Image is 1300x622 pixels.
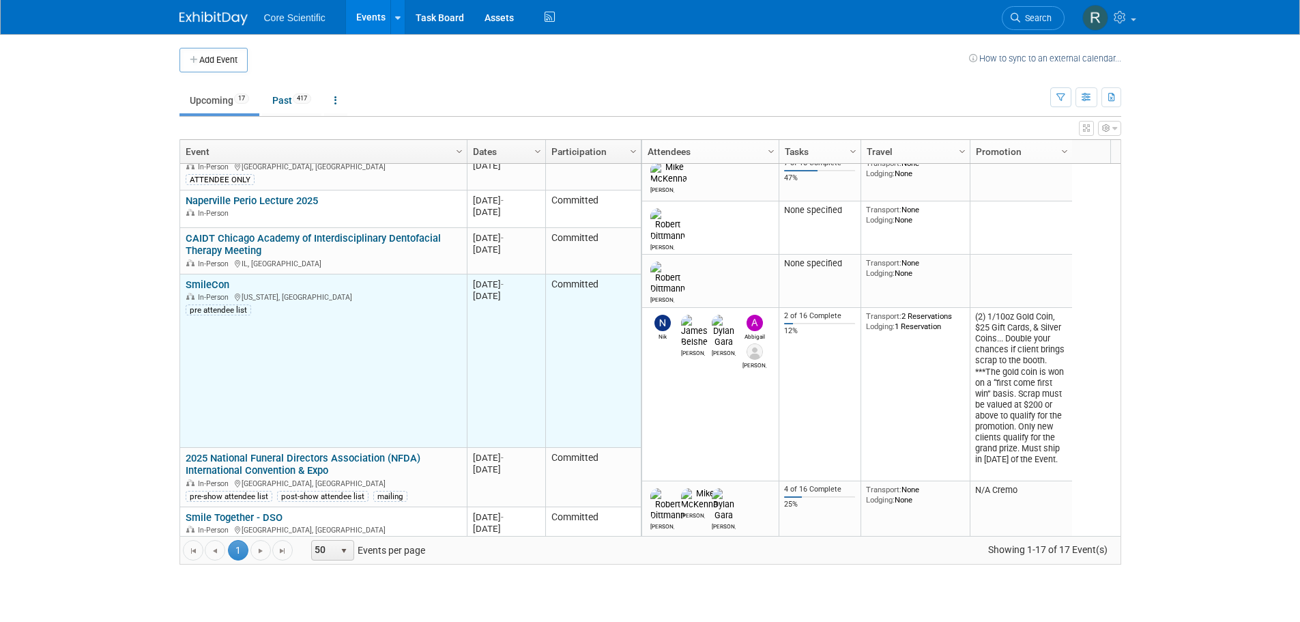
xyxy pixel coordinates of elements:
[975,540,1120,559] span: Showing 1-17 of 17 Event(s)
[473,140,536,163] a: Dates
[501,195,504,206] span: -
[277,491,369,502] div: post-show attendee list
[186,491,272,502] div: pre-show attendee list
[473,279,539,290] div: [DATE]
[198,259,233,268] span: In-Person
[742,360,766,369] div: Alex Belshe
[785,140,852,163] a: Tasks
[186,140,458,163] a: Event
[473,290,539,302] div: [DATE]
[650,184,674,193] div: Mike McKenna
[186,279,229,291] a: SmileCon
[628,146,639,157] span: Column Settings
[747,343,763,360] img: Alex Belshe
[186,257,461,269] div: IL, [GEOGRAPHIC_DATA]
[473,523,539,535] div: [DATE]
[501,453,504,463] span: -
[650,331,674,340] div: Nik Koelblinger
[228,540,248,561] span: 1
[1082,5,1108,31] img: Rachel Wolff
[473,511,539,523] div: [DATE]
[866,322,895,331] span: Lodging:
[205,540,225,561] a: Go to the previous page
[186,511,283,524] a: Smile Together - DSO
[747,315,763,331] img: Abbigail Belshe
[712,348,736,356] div: Dylan Gara
[312,541,335,560] span: 50
[179,87,259,113] a: Upcoming17
[1057,140,1072,160] a: Column Settings
[551,140,632,163] a: Participation
[545,190,641,228] td: Committed
[532,146,543,157] span: Column Settings
[545,507,641,545] td: Committed
[764,140,779,160] a: Column Settings
[186,195,318,207] a: Naperville Perio Lecture 2025
[264,12,326,23] span: Core Scientific
[784,258,855,269] div: None specified
[866,311,964,331] div: 2 Reservations 1 Reservation
[186,452,420,477] a: 2025 National Funeral Directors Association (NFDA) International Convention & Expo
[650,294,674,303] div: Robert Dittmann
[250,540,271,561] a: Go to the next page
[338,546,349,556] span: select
[848,146,858,157] span: Column Settings
[846,140,861,160] a: Column Settings
[955,140,970,160] a: Column Settings
[866,169,895,178] span: Lodging:
[866,311,901,321] span: Transport:
[255,546,266,556] span: Go to the next page
[650,261,685,294] img: Robert Dittmann
[473,195,539,206] div: [DATE]
[293,94,311,104] span: 417
[186,232,441,257] a: CAIDT Chicago Academy of Interdisciplinary Dentofacial Therapy Meeting
[681,315,708,348] img: James Belshe
[650,208,685,241] img: Robert Dittmann
[784,173,855,183] div: 47%
[454,146,465,157] span: Column Settings
[198,479,233,488] span: In-Person
[957,146,968,157] span: Column Settings
[277,546,288,556] span: Go to the last page
[969,53,1121,63] a: How to sync to an external calendar...
[866,258,901,268] span: Transport:
[501,512,504,522] span: -
[272,540,293,561] a: Go to the last page
[186,291,461,302] div: [US_STATE], [GEOGRAPHIC_DATA]
[866,485,964,505] div: None None
[186,259,194,266] img: In-Person Event
[866,205,964,225] div: None None
[198,209,233,218] span: In-Person
[784,205,855,216] div: None specified
[198,162,233,171] span: In-Person
[650,521,674,530] div: Robert Dittmann
[1059,146,1070,157] span: Column Settings
[976,140,1063,163] a: Promotion
[866,485,901,494] span: Transport:
[186,477,461,489] div: [GEOGRAPHIC_DATA], [GEOGRAPHIC_DATA]
[650,242,674,251] div: Robert Dittmann
[473,232,539,244] div: [DATE]
[234,94,249,104] span: 17
[866,495,895,505] span: Lodging:
[650,162,687,184] img: Mike McKenna
[186,526,194,533] img: In-Person Event
[530,140,545,160] a: Column Settings
[186,293,194,300] img: In-Person Event
[262,87,321,113] a: Past417
[866,258,964,278] div: None None
[183,540,203,561] a: Go to the first page
[654,315,671,331] img: Nik Koelblinger
[179,48,248,72] button: Add Event
[712,488,736,521] img: Dylan Gara
[198,526,233,535] span: In-Person
[545,144,641,190] td: Committed
[784,311,855,321] div: 2 of 16 Complete
[473,160,539,171] div: [DATE]
[866,268,895,278] span: Lodging:
[970,308,1072,481] td: (2) 1/10oz Gold Coin, $25 Gift Cards, & Silver Coins... Double your chances if client brings scra...
[866,158,901,168] span: Transport:
[501,233,504,243] span: -
[1002,6,1065,30] a: Search
[784,485,855,494] div: 4 of 16 Complete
